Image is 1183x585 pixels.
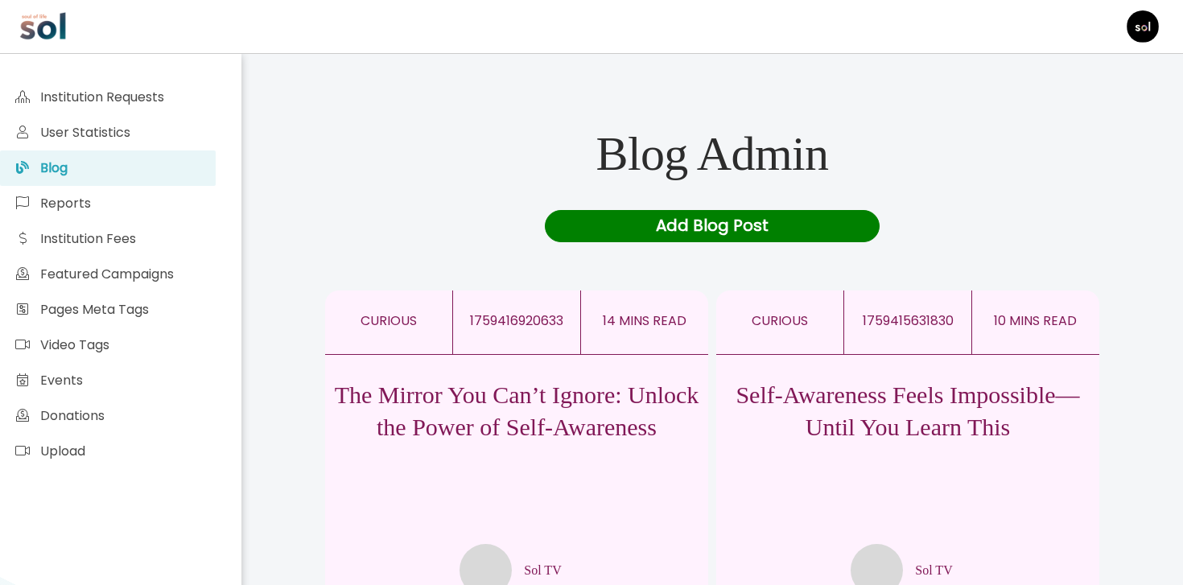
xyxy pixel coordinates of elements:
span: Video Tags [40,336,109,354]
p: Sol TV [524,561,561,579]
p: 1759415631830 [844,311,971,331]
span: User Statistics [40,123,130,142]
span: Pages Meta Tags [40,300,149,319]
span: Featured Campaigns [40,265,174,283]
p: 14 MINS READ [581,311,708,331]
span: Events [40,371,83,389]
img: 1668069742427Component-1.png [1127,10,1159,43]
p: CURIOUS [716,311,843,331]
span: Institution Fees [40,229,136,248]
span: Reports [40,194,91,212]
span: Donations [40,406,105,425]
p: Self-Awareness Feels Impossible—Until You Learn This [716,379,1099,443]
h1: Blog Admin [293,130,1131,178]
p: CURIOUS [325,311,452,331]
div: Add Blog Post [545,210,880,242]
span: Upload [40,442,85,460]
p: The Mirror You Can’t Ignore: Unlock the Power of Self-Awareness [325,379,708,443]
img: logo.c816a1a4.png [19,2,68,51]
p: 1759416920633 [453,311,580,331]
span: Institution Requests [40,88,164,106]
p: 10 MINS READ [972,311,1099,331]
p: Sol TV [915,561,952,579]
span: Blog [40,159,68,177]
